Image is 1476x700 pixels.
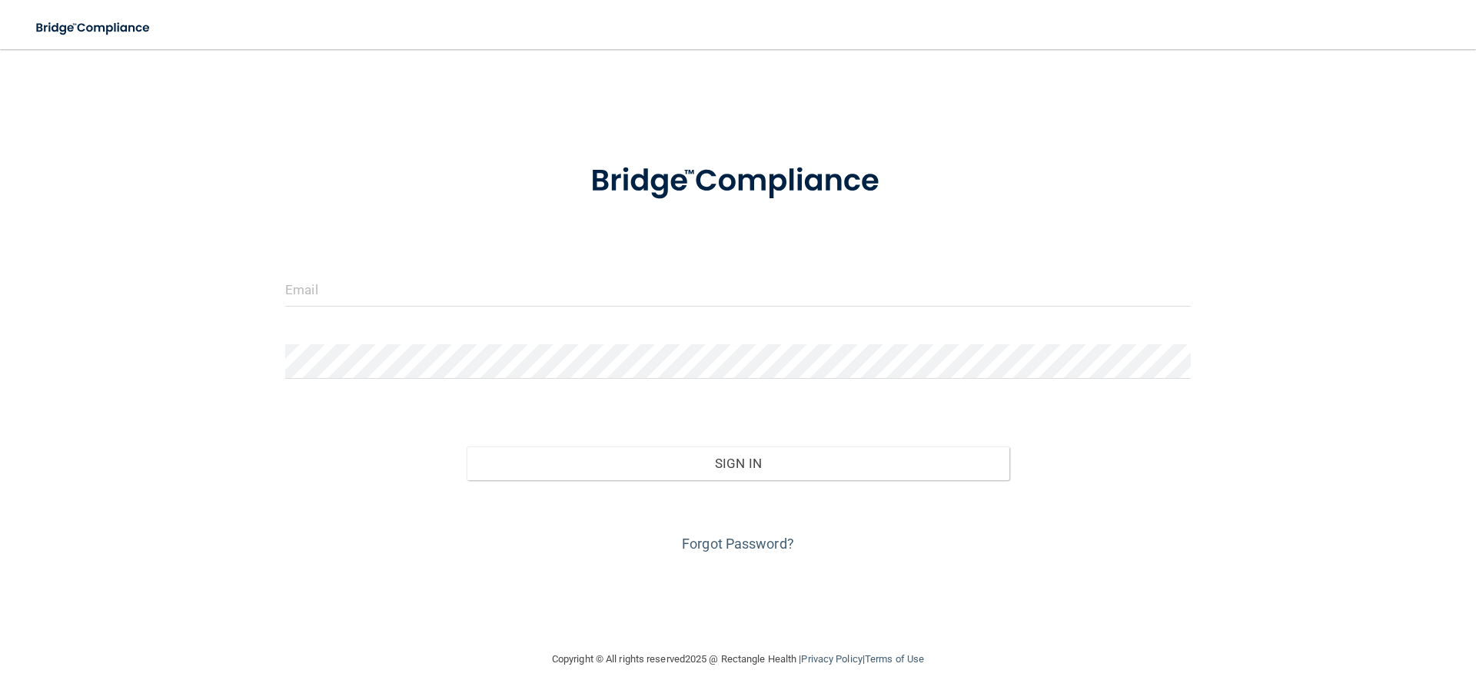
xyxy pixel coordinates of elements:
[559,141,917,221] img: bridge_compliance_login_screen.278c3ca4.svg
[801,653,862,665] a: Privacy Policy
[682,536,794,552] a: Forgot Password?
[23,12,165,44] img: bridge_compliance_login_screen.278c3ca4.svg
[865,653,924,665] a: Terms of Use
[457,635,1019,684] div: Copyright © All rights reserved 2025 @ Rectangle Health | |
[467,446,1010,480] button: Sign In
[285,272,1191,307] input: Email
